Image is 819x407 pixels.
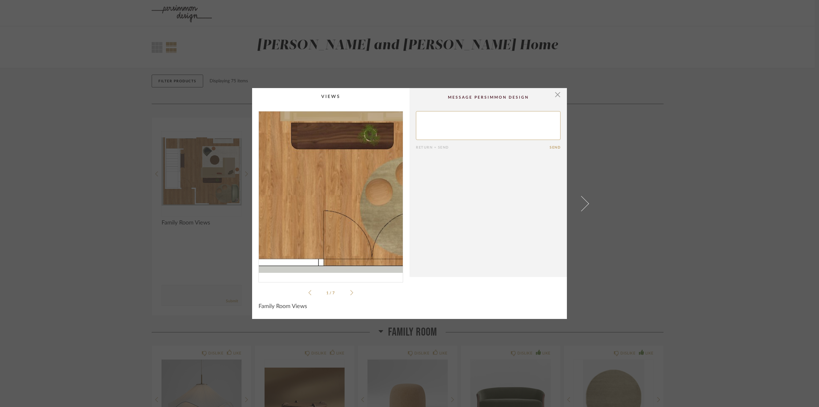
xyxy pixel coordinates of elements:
div: Return = Send [416,145,550,150]
img: a85a4154-6823-4036-92f6-73de719e47ac_1000x1000.jpg [259,111,403,277]
span: / [330,291,332,295]
span: 1 [326,291,330,295]
div: 0 [259,111,403,277]
span: 7 [332,291,336,295]
span: Family Room Views [258,303,307,310]
button: Close [551,88,564,101]
button: Send [550,145,561,150]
